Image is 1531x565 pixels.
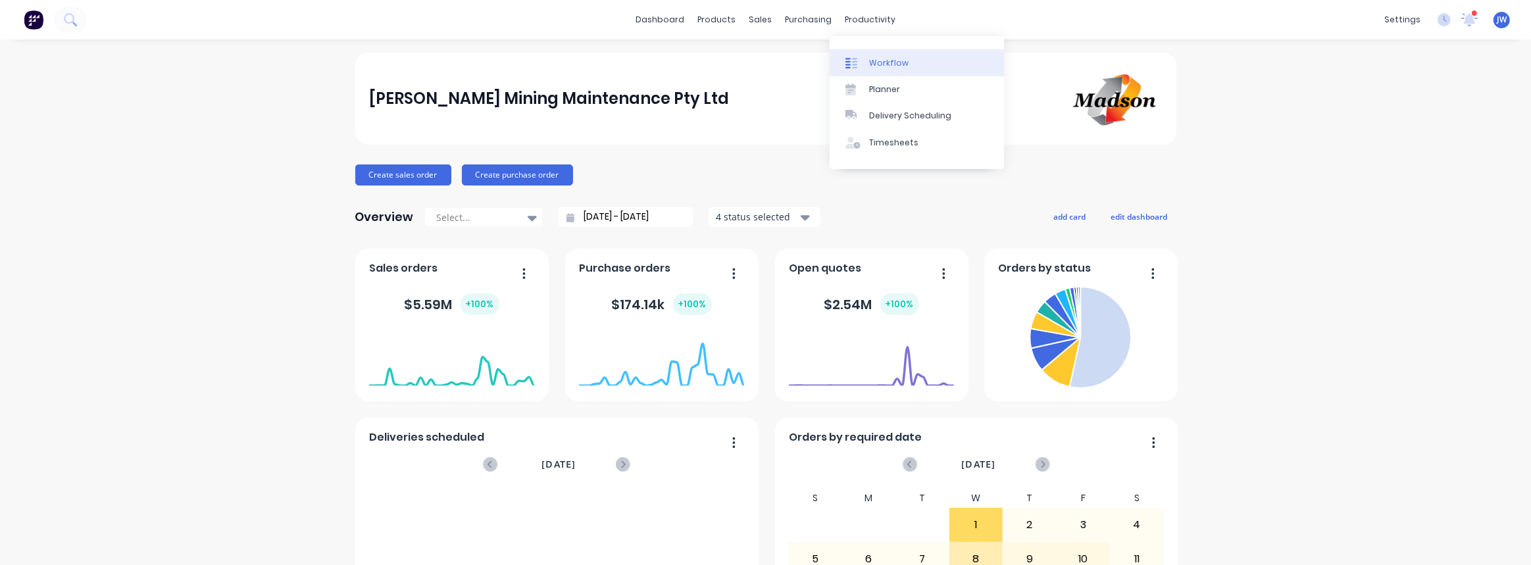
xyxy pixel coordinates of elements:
div: sales [742,10,778,30]
div: + 100 % [673,293,712,315]
button: 4 status selected [709,207,820,227]
button: Create sales order [355,164,451,185]
div: F [1057,489,1111,508]
span: Purchase orders [579,260,670,276]
div: purchasing [778,10,838,30]
div: Timesheets [869,137,918,149]
button: add card [1045,208,1095,225]
div: T [1003,489,1057,508]
span: Sales orders [369,260,438,276]
div: settings [1378,10,1427,30]
div: Planner [869,84,900,95]
span: Orders by status [998,260,1091,276]
button: edit dashboard [1103,208,1176,225]
span: Open quotes [789,260,861,276]
div: T [895,489,949,508]
div: products [691,10,742,30]
a: dashboard [629,10,691,30]
div: W [949,489,1003,508]
button: Create purchase order [462,164,573,185]
div: $ 5.59M [405,293,499,315]
span: JW [1497,14,1507,26]
div: Delivery Scheduling [869,110,951,122]
span: [DATE] [541,457,576,472]
div: S [788,489,842,508]
a: Timesheets [830,130,1004,156]
div: S [1110,489,1164,508]
div: + 100 % [880,293,919,315]
div: 4 status selected [716,210,799,224]
div: Overview [355,204,414,230]
div: Workflow [869,57,909,69]
div: $ 2.54M [824,293,919,315]
div: $ 174.14k [612,293,712,315]
img: Madson Mining Maintenance Pty Ltd [1070,68,1162,130]
img: Factory [24,10,43,30]
div: M [842,489,896,508]
div: 1 [950,508,1003,541]
div: [PERSON_NAME] Mining Maintenance Pty Ltd [369,86,729,112]
div: 3 [1057,508,1110,541]
a: Delivery Scheduling [830,103,1004,129]
a: Workflow [830,49,1004,76]
div: productivity [838,10,902,30]
div: 2 [1003,508,1056,541]
a: Planner [830,76,1004,103]
span: [DATE] [961,457,995,472]
div: + 100 % [461,293,499,315]
div: 4 [1111,508,1163,541]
